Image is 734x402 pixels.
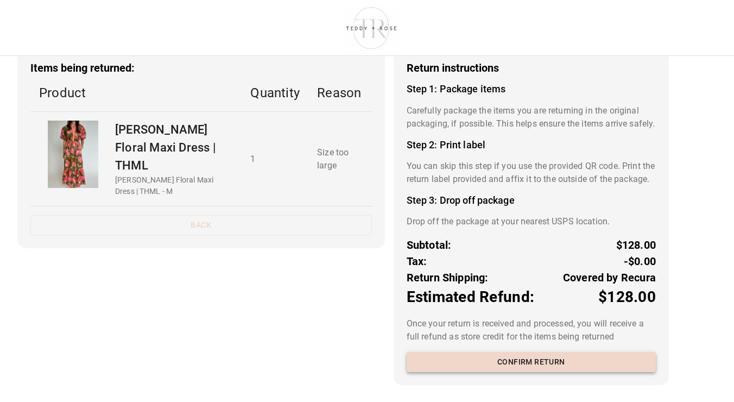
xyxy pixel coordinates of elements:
p: Reason [317,83,363,103]
p: Once your return is received and processed, you will receive a full refund as store credit for th... [407,317,656,343]
p: -$0.00 [624,253,656,269]
button: Confirm return [407,352,656,372]
h4: Step 1: Package items [407,83,656,95]
p: Covered by Recura [563,269,656,286]
p: You can skip this step if you use the provided QR code. Print the return label provided and affix... [407,160,656,186]
p: Drop off the package at your nearest USPS location. [407,215,656,228]
p: Size too large [317,146,363,172]
p: Subtotal: [407,237,452,253]
button: Back [30,215,372,235]
p: [PERSON_NAME] Floral Maxi Dress | THML [115,121,233,174]
img: shop-teddyrose.myshopify.com-d93983e8-e25b-478f-b32e-9430bef33fdd [341,4,402,51]
h4: Step 2: Print label [407,139,656,151]
p: Quantity [250,83,300,103]
h3: Items being returned: [30,62,372,74]
h4: Step 3: Drop off package [407,194,656,206]
p: Estimated Refund: [407,286,534,309]
p: $128.00 [616,237,656,253]
h3: Return instructions [407,62,656,74]
p: Tax: [407,253,427,269]
p: $128.00 [598,286,656,309]
p: [PERSON_NAME] Floral Maxi Dress | THML - M [115,174,233,197]
p: Product [39,83,233,103]
p: 1 [250,153,300,166]
p: Return Shipping: [407,269,489,286]
p: Carefully package the items you are returning in the original packaging, if possible. This helps ... [407,104,656,130]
